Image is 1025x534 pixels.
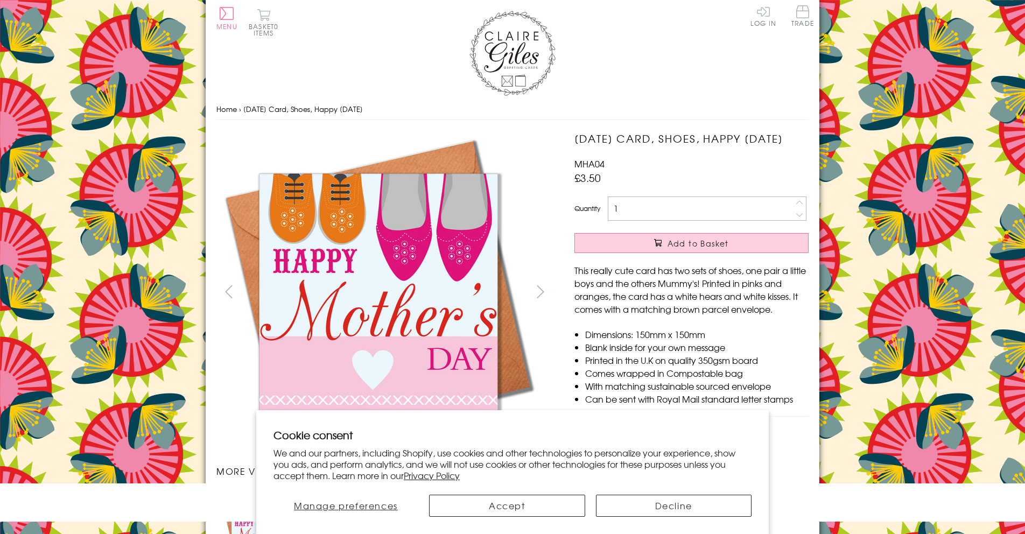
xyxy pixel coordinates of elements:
[529,279,553,304] button: next
[243,104,363,114] span: [DATE] Card, Shoes, Happy [DATE]
[216,104,237,114] a: Home
[574,264,809,315] p: This really cute card has two sets of shoes, one pair a little boys and the others Mummy's! Print...
[574,157,605,170] span: MHA04
[791,5,814,26] span: Trade
[585,380,809,392] li: With matching sustainable sourced envelope
[216,465,553,477] h3: More views
[574,170,601,185] span: £3.50
[254,22,278,38] span: 0 items
[668,238,729,249] span: Add to Basket
[469,11,556,96] img: Claire Giles Greetings Cards
[216,279,241,304] button: prev
[429,495,585,517] button: Accept
[791,5,814,29] a: Trade
[249,9,278,36] button: Basket0 items
[574,131,809,146] h1: [DATE] Card, Shoes, Happy [DATE]
[216,7,237,30] button: Menu
[216,22,237,31] span: Menu
[574,233,809,253] button: Add to Basket
[273,495,418,517] button: Manage preferences
[294,499,398,512] span: Manage preferences
[216,131,539,454] img: Mother's Day Card, Shoes, Happy Mother's Day
[585,328,809,341] li: Dimensions: 150mm x 150mm
[239,104,241,114] span: ›
[750,5,776,26] a: Log In
[585,354,809,367] li: Printed in the U.K on quality 350gsm board
[404,469,460,482] a: Privacy Policy
[585,367,809,380] li: Comes wrapped in Compostable bag
[273,447,752,481] p: We and our partners, including Shopify, use cookies and other technologies to personalize your ex...
[585,392,809,405] li: Can be sent with Royal Mail standard letter stamps
[216,99,809,121] nav: breadcrumbs
[596,495,752,517] button: Decline
[585,341,809,354] li: Blank inside for your own message
[273,427,752,442] h2: Cookie consent
[574,203,600,213] label: Quantity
